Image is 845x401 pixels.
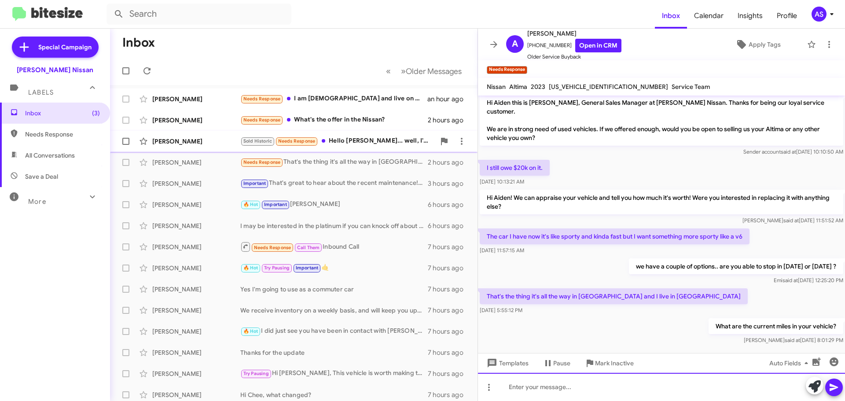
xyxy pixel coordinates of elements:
span: [PHONE_NUMBER] [527,39,621,52]
span: 🔥 Hot [243,328,258,334]
span: Save a Deal [25,172,58,181]
div: Yes I'm going to use as a commuter car [240,285,428,294]
div: 7 hours ago [428,369,470,378]
div: That's the thing it's all the way in [GEOGRAPHIC_DATA] and I live in [GEOGRAPHIC_DATA] [240,157,428,167]
div: AS [812,7,827,22]
div: [PERSON_NAME] [152,327,240,336]
div: What's the offer in the Nissan? [240,115,428,125]
button: Pause [536,355,577,371]
button: Mark Inactive [577,355,641,371]
span: Needs Response [254,245,291,250]
span: Nissan [487,83,506,91]
div: Hi Chee, what changed? [240,390,428,399]
span: Sold Historic [243,138,272,144]
span: [PERSON_NAME] [DATE] 8:01:29 PM [744,337,843,343]
div: 3 hours ago [428,179,470,188]
div: [PERSON_NAME] [152,200,240,209]
div: I may be interested in the platinum if you can knock off about $6k and it has an extended warranty [240,221,428,230]
span: Labels [28,88,54,96]
div: [PERSON_NAME] [152,158,240,167]
span: [DATE] 5:55:12 PM [480,307,522,313]
span: Older Messages [406,66,462,76]
button: Previous [381,62,396,80]
span: Emi [DATE] 12:25:20 PM [774,277,843,283]
span: said at [781,148,796,155]
div: [PERSON_NAME] [152,306,240,315]
span: Needs Response [278,138,316,144]
a: Insights [731,3,770,29]
span: [DATE] 10:13:21 AM [480,178,524,185]
div: [PERSON_NAME] [152,390,240,399]
span: Sender account [DATE] 10:10:50 AM [743,148,843,155]
span: Templates [485,355,529,371]
div: Hello [PERSON_NAME]... well, I'd like to have a little more info regarding the 2025 Pathfinder SV... [240,136,435,146]
span: (3) [92,109,100,118]
p: What are the current miles in your vehicle? [709,318,843,334]
span: Try Pausing [243,371,269,376]
div: an hour ago [427,95,470,103]
span: [PERSON_NAME] [DATE] 11:51:52 AM [742,217,843,224]
button: Next [396,62,467,80]
span: Apply Tags [749,37,781,52]
span: Important [296,265,319,271]
span: Needs Response [243,96,281,102]
div: Thanks for the update [240,348,428,357]
span: [US_VEHICLE_IDENTIFICATION_NUMBER] [549,83,668,91]
span: More [28,198,46,206]
div: [PERSON_NAME] Nissan [17,66,93,74]
span: Needs Response [243,117,281,123]
p: Hi Aiden! We can appraise your vehicle and tell you how much it's worth! Were you interested in r... [480,190,843,214]
span: said at [785,337,800,343]
div: We receive inventory on a weekly basis, and will keep you updated with what we receive! [240,306,428,315]
span: Special Campaign [38,43,92,52]
span: A [512,37,518,51]
div: I did just see you have been in contact with [PERSON_NAME] as well ! thanks for the update [240,326,428,336]
button: Apply Tags [713,37,803,52]
div: [PERSON_NAME] [152,285,240,294]
p: The car I have now it's like sporty and kinda fast but I want something more sporty like a v6 [480,228,749,244]
span: « [386,66,391,77]
nav: Page navigation example [381,62,467,80]
input: Search [107,4,291,25]
div: 7 hours ago [428,264,470,272]
span: Try Pausing [264,265,290,271]
span: Service Team [672,83,710,91]
a: Open in CRM [575,39,621,52]
small: Needs Response [487,66,527,74]
p: we have a couple of options.. are you able to stop in [DATE] or [DATE] ? [629,258,843,274]
div: [PERSON_NAME] [152,95,240,103]
span: said at [783,277,798,283]
div: 7 hours ago [428,285,470,294]
div: Inbound Call [240,241,428,252]
p: That's the thing it's all the way in [GEOGRAPHIC_DATA] and I live in [GEOGRAPHIC_DATA] [480,288,748,304]
span: Important [243,180,266,186]
span: Older Service Buyback [527,52,621,61]
span: 2023 [531,83,545,91]
div: [PERSON_NAME] [152,369,240,378]
div: 7 hours ago [428,390,470,399]
span: Important [264,202,287,207]
div: [PERSON_NAME] [152,264,240,272]
span: [DATE] 11:57:15 AM [480,247,524,254]
h1: Inbox [122,36,155,50]
button: Auto Fields [762,355,819,371]
div: 6 hours ago [428,200,470,209]
span: » [401,66,406,77]
div: 7 hours ago [428,243,470,251]
span: Pause [553,355,570,371]
div: 🤙 [240,263,428,273]
span: 🔥 Hot [243,202,258,207]
div: 7 hours ago [428,327,470,336]
div: 2 hours ago [428,158,470,167]
div: I am [DEMOGRAPHIC_DATA] and live on a fixed income. Although My health concerns are minimal.. I d... [240,94,427,104]
div: [PERSON_NAME] [152,243,240,251]
span: All Conversations [25,151,75,160]
div: 2 hours ago [428,116,470,125]
p: I still owe $20k on it. [480,160,550,176]
div: [PERSON_NAME] [152,348,240,357]
a: Inbox [655,3,687,29]
a: Calendar [687,3,731,29]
